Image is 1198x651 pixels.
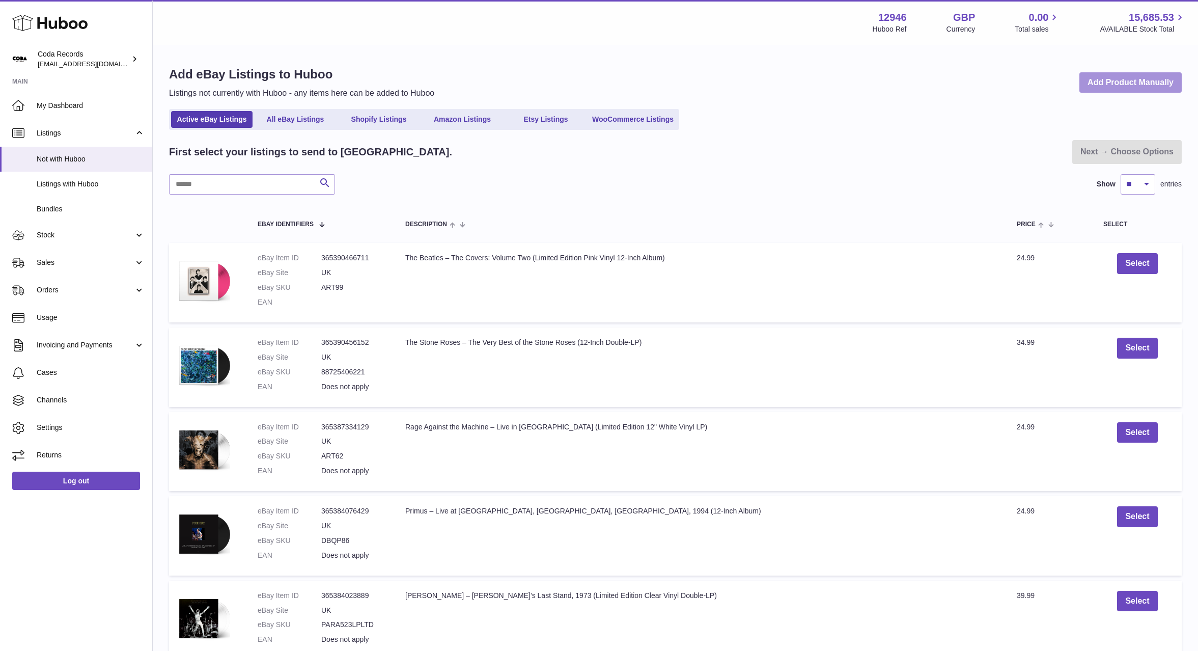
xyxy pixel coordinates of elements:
dd: UK [321,437,385,446]
span: 24.99 [1017,507,1035,515]
span: Listings with Huboo [37,179,145,189]
dd: Does not apply [321,382,385,392]
dt: eBay Item ID [258,506,321,516]
dt: eBay SKU [258,367,321,377]
span: Price [1017,221,1036,228]
dt: eBay Site [258,268,321,278]
a: Etsy Listings [505,111,587,128]
span: Settings [37,423,145,432]
span: Sales [37,258,134,267]
span: 34.99 [1017,338,1035,346]
dd: UK [321,352,385,362]
dd: UK [321,268,385,278]
span: [EMAIL_ADDRESS][DOMAIN_NAME] [38,60,150,68]
img: $_1.PNG [179,591,230,646]
div: [PERSON_NAME] – [PERSON_NAME]’s Last Stand, 1973 (Limited Edition Clear Vinyl Double-LP) [405,591,996,601]
div: Huboo Ref [873,24,907,34]
a: All eBay Listings [255,111,336,128]
span: 15,685.53 [1129,11,1174,24]
dd: ART62 [321,451,385,461]
img: $_1.PNG [179,422,230,477]
img: $_1.PNG [179,253,230,308]
dd: Does not apply [321,551,385,560]
span: Cases [37,368,145,377]
dd: 365390456152 [321,338,385,347]
div: Currency [946,24,976,34]
span: My Dashboard [37,101,145,111]
dt: eBay Item ID [258,422,321,432]
a: 15,685.53 AVAILABLE Stock Total [1100,11,1186,34]
dd: 365384076429 [321,506,385,516]
dt: eBay Site [258,606,321,615]
img: $_1.PNG [179,338,230,393]
dd: 88725406221 [321,367,385,377]
span: eBay Identifiers [258,221,314,228]
span: 24.99 [1017,254,1035,262]
dt: eBay Item ID [258,253,321,263]
dd: PARA523LPLTD [321,620,385,630]
img: haz@pcatmedia.com [12,51,27,67]
dd: Does not apply [321,635,385,644]
dd: 365384023889 [321,591,385,601]
dd: 365390466711 [321,253,385,263]
button: Select [1117,506,1157,527]
dd: ART99 [321,283,385,292]
span: AVAILABLE Stock Total [1100,24,1186,34]
button: Select [1117,422,1157,443]
div: Rage Against the Machine – Live in [GEOGRAPHIC_DATA] (Limited Edition 12" White Vinyl LP) [405,422,996,432]
dt: eBay SKU [258,451,321,461]
dd: UK [321,606,385,615]
dt: eBay Site [258,521,321,531]
dt: EAN [258,297,321,307]
dt: eBay Item ID [258,338,321,347]
span: Stock [37,230,134,240]
dt: EAN [258,635,321,644]
strong: GBP [953,11,975,24]
div: Coda Records [38,49,129,69]
a: 0.00 Total sales [1015,11,1060,34]
dt: EAN [258,551,321,560]
div: Primus – Live at [GEOGRAPHIC_DATA], [GEOGRAPHIC_DATA], [GEOGRAPHIC_DATA], 1994 (12-Inch Album) [405,506,996,516]
span: Returns [37,450,145,460]
dd: UK [321,521,385,531]
div: The Beatles – The Covers: Volume Two (Limited Edition Pink Vinyl 12-Inch Album) [405,253,996,263]
dt: eBay Site [258,352,321,362]
img: $_1.PNG [179,506,230,561]
a: Active eBay Listings [171,111,253,128]
span: entries [1160,179,1182,189]
span: Usage [37,313,145,322]
a: Log out [12,472,140,490]
h2: First select your listings to send to [GEOGRAPHIC_DATA]. [169,145,452,159]
a: Shopify Listings [338,111,420,128]
h1: Add eBay Listings to Huboo [169,66,434,83]
span: 24.99 [1017,423,1035,431]
label: Show [1097,179,1116,189]
dt: eBay SKU [258,283,321,292]
div: Select [1103,221,1172,228]
p: Listings not currently with Huboo - any items here can be added to Huboo [169,88,434,99]
dd: DBQP86 [321,536,385,546]
dt: eBay Item ID [258,591,321,601]
dd: 365387334129 [321,422,385,432]
span: 0.00 [1029,11,1049,24]
span: Listings [37,128,134,138]
span: Not with Huboo [37,154,145,164]
button: Select [1117,591,1157,612]
dt: eBay SKU [258,536,321,546]
dt: EAN [258,466,321,476]
span: Invoicing and Payments [37,340,134,350]
a: WooCommerce Listings [589,111,677,128]
button: Select [1117,338,1157,359]
span: Description [405,221,447,228]
dt: eBay SKU [258,620,321,630]
span: Orders [37,285,134,295]
a: Amazon Listings [422,111,503,128]
button: Select [1117,253,1157,274]
dt: EAN [258,382,321,392]
strong: 12946 [878,11,907,24]
dt: eBay Site [258,437,321,446]
a: Add Product Manually [1079,72,1182,93]
span: Channels [37,395,145,405]
span: Bundles [37,204,145,214]
span: Total sales [1015,24,1060,34]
